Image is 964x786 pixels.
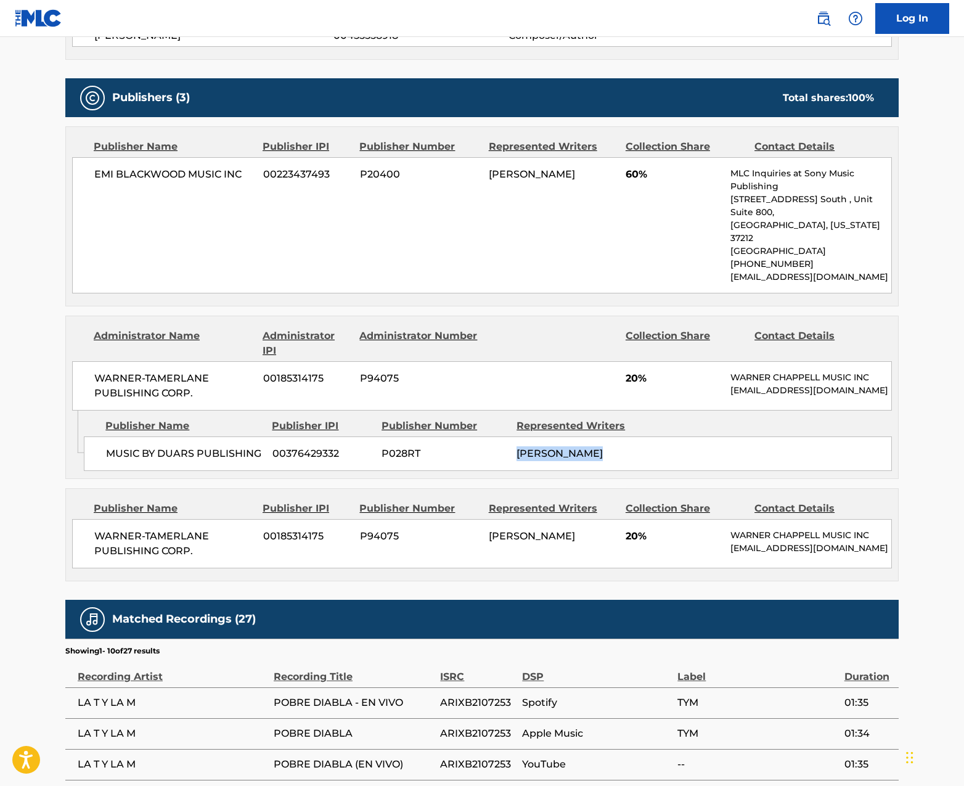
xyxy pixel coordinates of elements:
a: Log In [875,3,949,34]
img: Matched Recordings [85,612,100,627]
span: 00185314175 [263,529,351,544]
span: 00376429332 [272,446,372,461]
div: Represented Writers [489,501,616,516]
img: Publishers [85,91,100,105]
span: ARIXB2107253 [440,726,516,741]
span: 60% [626,167,721,182]
span: TYM [677,695,838,710]
span: MUSIC BY DUARS PUBLISHING [106,446,263,461]
div: DSP [522,657,671,684]
span: P20400 [360,167,480,182]
div: Publisher Name [94,139,253,154]
span: POBRE DIABLA - EN VIVO [274,695,434,710]
div: ISRC [440,657,516,684]
span: ARIXB2107253 [440,757,516,772]
span: 01:34 [844,726,893,741]
span: [PERSON_NAME] [489,168,575,180]
span: 01:35 [844,695,893,710]
span: [PERSON_NAME] [517,448,603,459]
div: Recording Artist [78,657,268,684]
div: Help [843,6,868,31]
span: Spotify [522,695,671,710]
div: Publisher IPI [272,419,372,433]
span: POBRE DIABLA (EN VIVO) [274,757,434,772]
span: ARIXB2107253 [440,695,516,710]
div: Represented Writers [517,419,642,433]
div: Represented Writers [489,139,616,154]
div: Contact Details [754,139,874,154]
p: [GEOGRAPHIC_DATA] [730,245,891,258]
p: MLC Inquiries at Sony Music Publishing [730,167,891,193]
div: Recording Title [274,657,434,684]
img: help [848,11,863,26]
span: -- [677,757,838,772]
span: TYM [677,726,838,741]
span: LA T Y LA M [78,695,268,710]
span: 01:35 [844,757,893,772]
div: Contact Details [754,501,874,516]
span: 00185314175 [263,371,351,386]
span: WARNER-TAMERLANE PUBLISHING CORP. [94,529,254,559]
span: EMI BLACKWOOD MUSIC INC [94,167,254,182]
span: Apple Music [522,726,671,741]
span: YouTube [522,757,671,772]
span: P94075 [360,529,480,544]
p: [EMAIL_ADDRESS][DOMAIN_NAME] [730,384,891,397]
div: Publisher Name [105,419,263,433]
div: Publisher Name [94,501,253,516]
div: Contact Details [754,329,874,358]
p: [EMAIL_ADDRESS][DOMAIN_NAME] [730,542,891,555]
div: Collection Share [626,139,745,154]
div: Publisher Number [359,501,479,516]
p: [GEOGRAPHIC_DATA], [US_STATE] 37212 [730,219,891,245]
div: Publisher Number [382,419,507,433]
span: WARNER-TAMERLANE PUBLISHING CORP. [94,371,254,401]
div: Administrator IPI [263,329,350,358]
div: Publisher IPI [263,139,350,154]
div: Collection Share [626,329,745,358]
span: 20% [626,529,721,544]
span: P94075 [360,371,480,386]
div: Total shares: [783,91,874,105]
div: Administrator Name [94,329,253,358]
span: LA T Y LA M [78,726,268,741]
p: [STREET_ADDRESS] South , Unit Suite 800, [730,193,891,219]
div: Label [677,657,838,684]
span: POBRE DIABLA [274,726,434,741]
a: Public Search [811,6,836,31]
p: Showing 1 - 10 of 27 results [65,645,160,657]
iframe: Chat Widget [902,727,964,786]
span: 00223437493 [263,167,351,182]
p: [PHONE_NUMBER] [730,258,891,271]
p: [EMAIL_ADDRESS][DOMAIN_NAME] [730,271,891,284]
h5: Publishers (3) [112,91,190,105]
div: Publisher Number [359,139,479,154]
p: WARNER CHAPPELL MUSIC INC [730,371,891,384]
span: P028RT [382,446,507,461]
p: WARNER CHAPPELL MUSIC INC [730,529,891,542]
div: Collection Share [626,501,745,516]
span: LA T Y LA M [78,757,268,772]
span: [PERSON_NAME] [489,530,575,542]
div: Duration [844,657,893,684]
div: Administrator Number [359,329,479,358]
span: 20% [626,371,721,386]
div: Publisher IPI [263,501,350,516]
span: 100 % [848,92,874,104]
img: search [816,11,831,26]
img: MLC Logo [15,9,62,27]
div: Drag [906,739,913,776]
h5: Matched Recordings (27) [112,612,256,626]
